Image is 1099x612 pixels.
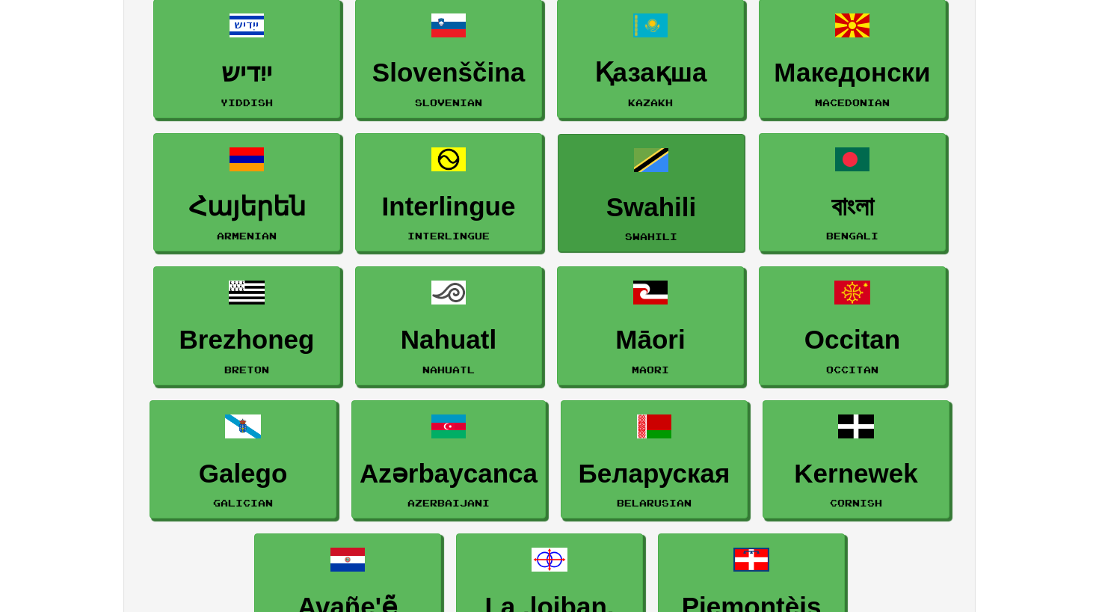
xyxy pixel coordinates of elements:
a: বাংলাBengali [759,133,946,252]
small: Belarusian [617,498,692,508]
a: InterlingueInterlingue [355,133,542,252]
h3: বাংলা [767,192,938,221]
h3: Slovenščina [363,58,534,88]
h3: Беларуская [569,459,739,489]
a: NahuatlNahuatl [355,266,542,385]
small: Occitan [826,364,878,375]
small: Interlingue [407,230,490,241]
a: ՀայերենArmenian [153,133,340,252]
small: Armenian [217,230,277,241]
small: Macedonian [815,97,890,108]
h3: Nahuatl [363,325,534,355]
h3: Swahili [566,193,736,222]
h3: ייִדיש [161,58,332,88]
h3: Azərbaycanca [360,459,538,489]
a: AzərbaycancaAzerbaijani [351,400,546,519]
small: Nahuatl [422,364,475,375]
small: Kazakh [628,97,673,108]
a: БеларускаяBelarusian [561,400,748,519]
h3: Հայերեն [161,192,332,221]
a: GalegoGalician [150,400,336,519]
a: OccitanOccitan [759,266,946,385]
h3: Brezhoneg [161,325,332,355]
small: Yiddish [221,97,273,108]
a: MāoriMaori [557,266,744,385]
h3: Қазақша [565,58,736,88]
h3: Māori [565,325,736,355]
h3: Kernewek [771,459,941,489]
small: Cornish [830,498,882,508]
h3: Interlingue [363,192,534,221]
small: Galician [213,498,273,508]
small: Breton [224,364,269,375]
small: Azerbaijani [407,498,490,508]
h3: Galego [158,459,328,489]
small: Swahili [625,231,677,242]
h3: Македонски [767,58,938,88]
h3: Occitan [767,325,938,355]
a: BrezhonegBreton [153,266,340,385]
a: KernewekCornish [763,400,949,519]
small: Maori [632,364,669,375]
a: SwahiliSwahili [558,134,745,253]
small: Bengali [826,230,878,241]
small: Slovenian [415,97,482,108]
